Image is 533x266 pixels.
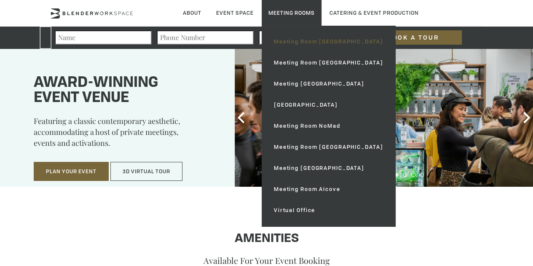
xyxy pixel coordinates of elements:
button: Plan Your Event [34,162,109,181]
a: Meeting Room NoMad [267,116,390,137]
a: Meeting Room [GEOGRAPHIC_DATA] [267,137,390,158]
h1: Amenities [27,232,506,246]
p: Featuring a classic contemporary aesthetic, accommodating a host of private meetings, events and ... [34,116,214,154]
p: Available For Your Event Booking [27,255,506,266]
a: Meeting Room Alcove [267,179,390,200]
a: Meeting [GEOGRAPHIC_DATA] [267,158,390,179]
a: Meeting Room [GEOGRAPHIC_DATA] [267,52,390,73]
input: Phone Number [157,30,254,45]
input: Name [55,30,152,45]
a: Meeting [GEOGRAPHIC_DATA] [267,73,390,94]
h1: Award-winning event venue [34,75,214,106]
input: Book a Tour [365,30,462,45]
a: [GEOGRAPHIC_DATA] [267,94,390,116]
input: Date [259,30,309,45]
a: Meeting Room [GEOGRAPHIC_DATA] [267,31,390,52]
a: Virtual Office [267,200,390,221]
button: 3D Virtual Tour [110,162,182,181]
iframe: Chat Widget [381,158,533,266]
